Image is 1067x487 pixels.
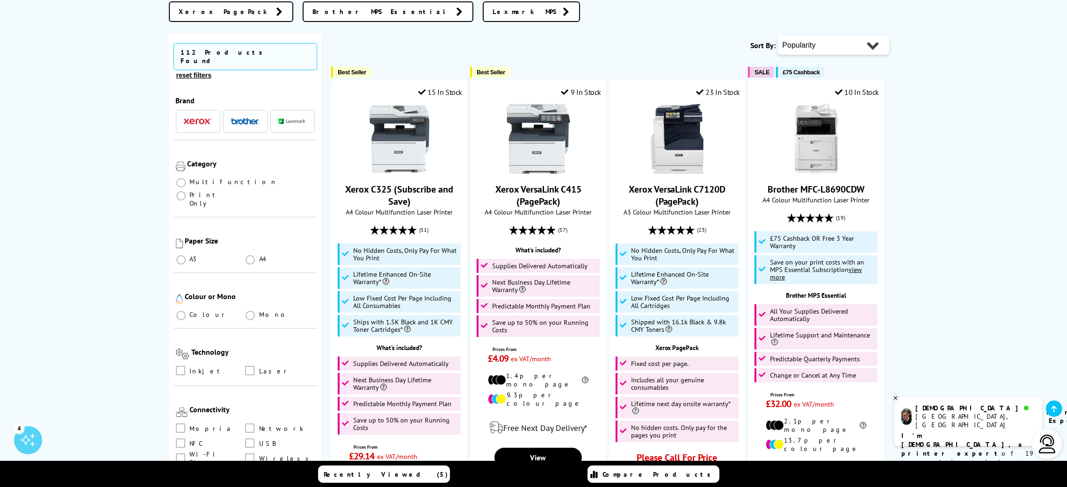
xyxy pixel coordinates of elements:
span: Includes all your genuine consumables [631,376,737,391]
img: Brother [231,118,259,124]
span: No Hidden Costs, Only Pay For What You Print [631,247,737,262]
a: Recently Viewed (5) [318,466,450,483]
span: Save up to 50% on your Running Costs [353,416,459,431]
button: Xerox [181,115,215,128]
img: Paper Size [176,239,183,248]
a: Xerox C325 (Subscribe and Save) [345,183,453,208]
span: Predictable Monthly Payment Plan [492,302,590,310]
span: Low Fixed Cost Per Page Including All Cartridges [631,294,737,309]
span: Prices From [770,392,866,398]
span: Print Only [190,191,246,208]
span: Ships with 1.5K Black and 1K CMY Toner Cartridges* [353,318,459,333]
span: No hidden costs. Only pay for the pages you print [631,424,737,439]
span: Change or Cancel at Any Time [770,372,856,379]
img: user-headset-light.svg [1038,435,1057,453]
div: Paper Size [185,236,315,245]
a: Compare Products [588,466,719,483]
a: Brother MPS Essential [303,1,473,22]
button: Lexmark [276,115,309,128]
img: Brother MFC-L8690CDW [781,104,851,174]
span: SALE [755,69,769,76]
span: Supplies Delivered Automatically [492,262,588,270]
a: Brother MFC-L8690CDW [768,183,864,195]
img: Xerox C325 (Subscribe and Save) [364,104,435,174]
img: Xerox [184,118,212,125]
span: Inkjet [190,366,225,376]
img: Connectivity [176,408,188,417]
span: Low Fixed Cost Per Page Including All Consumables [353,294,459,309]
span: £75 Cashback [783,69,820,76]
span: £29.14 [349,450,375,462]
span: USB [259,438,276,449]
span: All Your Supplies Delivered Automatically [770,308,876,322]
a: Lexmark MPS [483,1,580,22]
span: A3 [190,255,198,263]
span: Next Business Day Lifetime Warranty [492,279,598,294]
p: of 19 years! I can help you choose the right product [901,431,1035,485]
a: View [494,448,581,467]
span: A4 [259,255,268,263]
span: Sort By: [751,41,776,50]
span: No Hidden Costs, Only Pay For What You Print [353,247,459,262]
button: reset filters [174,71,214,79]
div: Category [188,159,315,168]
span: Mono [259,310,290,319]
span: 112 Products Found [174,43,318,70]
b: I'm [DEMOGRAPHIC_DATA], a printer expert [901,431,1025,458]
span: Wi-Fi Direct [190,453,246,464]
span: Multifunction [190,178,278,186]
span: ex VAT/month [377,452,417,461]
span: Prices From [493,346,588,352]
span: A4 Colour Multifunction Laser Printer [336,208,462,216]
div: modal_delivery [475,415,601,441]
span: A4 Colour Multifunction Laser Printer [475,208,601,216]
div: modal_delivery [753,460,879,486]
img: Xerox VersaLink C415 (PagePack) [503,104,573,174]
button: Brother [228,115,262,128]
div: Please Call For Price [627,451,727,468]
div: What's included? [336,344,462,352]
span: Xerox PagePack [179,7,272,16]
span: Lifetime next day onsite warranty* [631,400,737,415]
a: Brother MFC-L8690CDW [781,166,851,176]
span: (23) [697,221,706,239]
span: NFC [190,438,203,449]
a: Xerox VersaLink C415 (PagePack) [495,183,581,208]
img: Category [176,162,185,171]
span: Shipped with 16.1k Black & 9.8k CMY Toners [631,318,737,333]
div: 9 In Stock [561,87,601,97]
a: Xerox VersaLink C415 (PagePack) [503,166,573,176]
div: What's included? [475,246,601,254]
span: Best Seller [338,69,366,76]
span: £32.00 [766,398,791,410]
span: Save on your print costs with an MPS Essential Subscription [770,258,864,281]
li: 1.4p per mono page [488,372,588,388]
span: Best Seller [477,69,505,76]
div: Connectivity [190,405,315,414]
span: Predictable Monthly Payment Plan [353,400,451,408]
span: Lexmark MPS [493,7,559,16]
img: chris-livechat.png [901,408,912,425]
button: SALE [748,67,774,78]
span: Next Business Day Lifetime Warranty [353,376,459,391]
span: Laser [259,366,290,376]
div: Brand [176,96,315,105]
div: Technology [191,347,315,357]
span: Network [259,423,304,434]
div: [DEMOGRAPHIC_DATA] [915,404,1035,412]
span: Predictable Quarterly Payments [770,355,860,363]
button: Best Seller [470,67,510,78]
button: Best Seller [331,67,371,78]
img: Colour or Mono [176,294,183,304]
a: Xerox PagePack [169,1,293,22]
u: view more [770,265,862,281]
span: ex VAT/month [511,354,552,363]
span: (57) [558,221,567,239]
a: Xerox VersaLink C7120D (PagePack) [642,166,712,176]
span: Compare Products [603,470,716,479]
div: Colour or Mono [185,292,315,301]
li: 2.1p per mono page [766,417,866,434]
span: Mopria [190,423,232,434]
div: 4 [14,423,24,433]
div: 10 In Stock [835,87,879,97]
